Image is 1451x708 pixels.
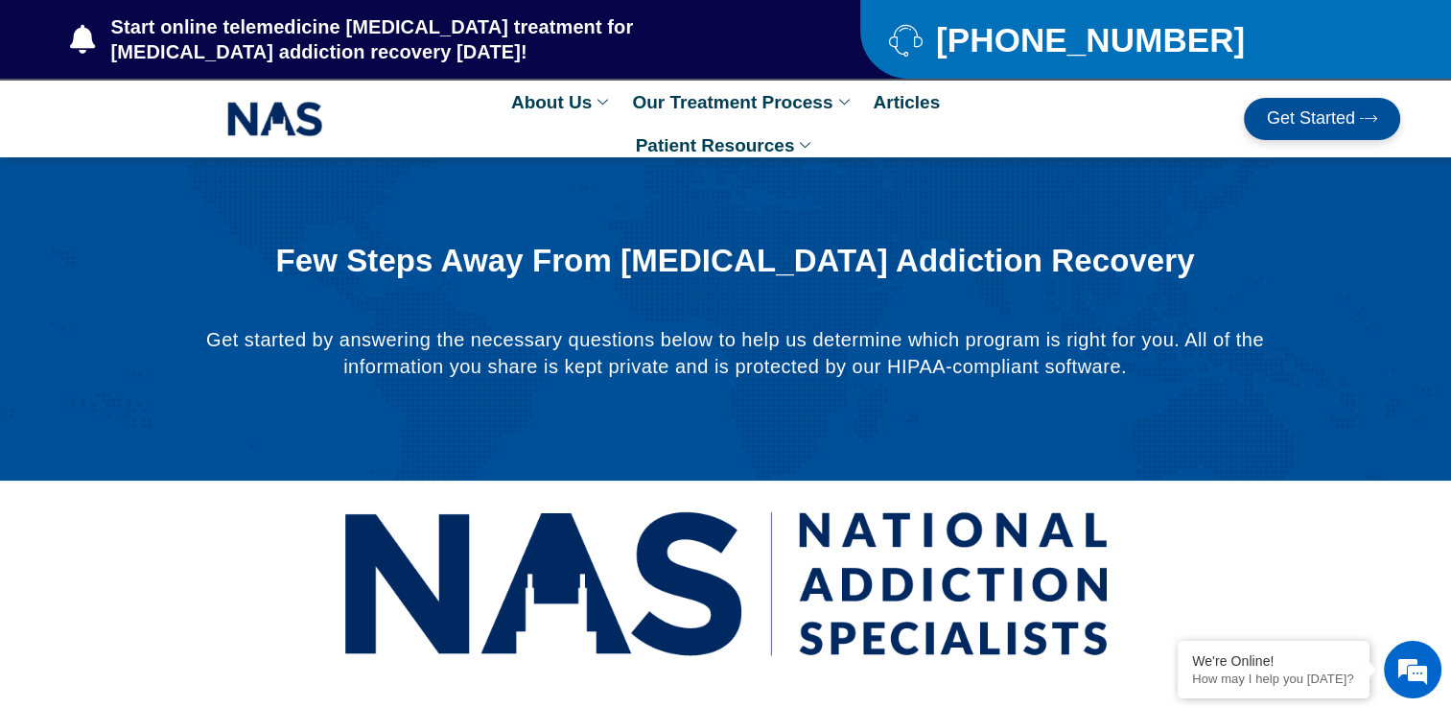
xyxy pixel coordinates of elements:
span: [PHONE_NUMBER] [931,28,1245,52]
p: How may I help you today? [1192,672,1355,686]
div: We're Online! [1192,653,1355,669]
a: Get Started [1244,98,1400,140]
a: Our Treatment Process [622,81,863,124]
p: Get started by answering the necessary questions below to help us determine which program is righ... [204,326,1265,380]
a: [PHONE_NUMBER] [889,23,1352,57]
a: Articles [863,81,949,124]
span: Start online telemedicine [MEDICAL_DATA] treatment for [MEDICAL_DATA] addiction recovery [DATE]! [106,14,784,64]
img: National Addiction Specialists [342,490,1110,677]
h1: Few Steps Away From [MEDICAL_DATA] Addiction Recovery [252,244,1217,278]
a: About Us [502,81,622,124]
a: Start online telemedicine [MEDICAL_DATA] treatment for [MEDICAL_DATA] addiction recovery [DATE]! [70,14,784,64]
span: Get Started [1267,109,1355,129]
a: Patient Resources [626,124,826,167]
img: NAS_email_signature-removebg-preview.png [227,97,323,141]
